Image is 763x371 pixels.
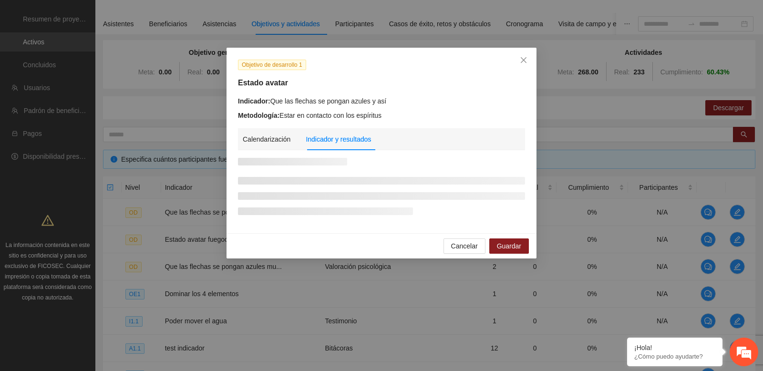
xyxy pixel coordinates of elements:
div: Indicador y resultados [306,134,371,144]
div: Minimizar ventana de chat en vivo [156,5,179,28]
div: ¡Hola! [634,344,715,351]
strong: Metodología: [238,112,279,119]
span: Objetivo de desarrollo 1 [238,60,306,70]
div: Que las flechas se pongan azules y así [238,96,525,106]
span: Cancelar [451,241,478,251]
p: ¿Cómo puedo ayudarte? [634,353,715,360]
div: Calendarización [243,134,290,144]
strong: Indicador: [238,97,270,105]
div: Chatee con nosotros ahora [50,49,160,61]
span: close [520,56,527,64]
div: Estar en contacto con los espíritus [238,110,525,121]
button: Close [511,48,536,73]
textarea: Escriba su mensaje y pulse “Intro” [5,260,182,294]
span: Guardar [497,241,521,251]
span: Estamos en línea. [55,127,132,224]
button: Cancelar [443,238,485,254]
button: Guardar [489,238,529,254]
h5: Estado avatar [238,77,525,89]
